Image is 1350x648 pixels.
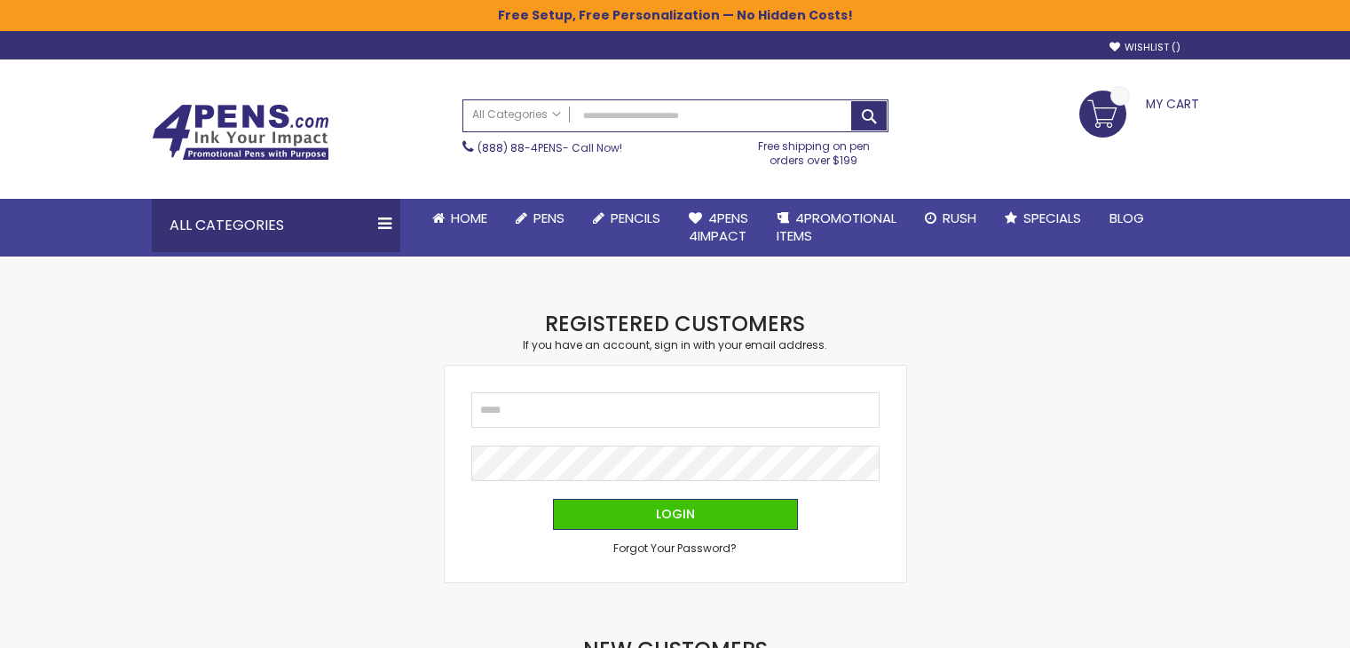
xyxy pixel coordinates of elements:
[611,209,660,227] span: Pencils
[689,209,748,245] span: 4Pens 4impact
[472,107,561,122] span: All Categories
[445,338,906,352] div: If you have an account, sign in with your email address.
[579,199,675,238] a: Pencils
[1109,41,1180,54] a: Wishlist
[451,209,487,227] span: Home
[613,541,737,556] a: Forgot Your Password?
[991,199,1095,238] a: Specials
[463,100,570,130] a: All Categories
[675,199,762,257] a: 4Pens4impact
[553,499,798,530] button: Login
[545,309,805,338] strong: Registered Customers
[418,199,501,238] a: Home
[656,505,695,523] span: Login
[533,209,564,227] span: Pens
[1095,199,1158,238] a: Blog
[478,140,622,155] span: - Call Now!
[911,199,991,238] a: Rush
[943,209,976,227] span: Rush
[777,209,896,245] span: 4PROMOTIONAL ITEMS
[152,104,329,161] img: 4Pens Custom Pens and Promotional Products
[739,132,888,168] div: Free shipping on pen orders over $199
[762,199,911,257] a: 4PROMOTIONALITEMS
[1023,209,1081,227] span: Specials
[501,199,579,238] a: Pens
[152,199,400,252] div: All Categories
[478,140,563,155] a: (888) 88-4PENS
[1109,209,1144,227] span: Blog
